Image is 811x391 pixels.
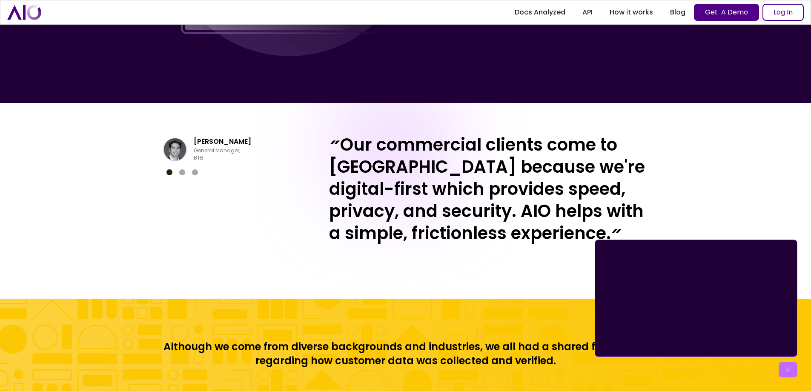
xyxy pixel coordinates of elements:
[762,4,804,21] a: Log In
[179,169,185,175] div: Show slide 2 of 3
[694,4,759,21] a: Get A Demo
[194,147,240,162] p: General Manager, BTB
[599,243,794,353] iframe: AIO - powering financial decision making
[194,137,251,146] h5: [PERSON_NAME]
[192,169,198,175] div: Show slide 3 of 3
[163,340,648,368] h4: Although we come from diverse backgrounds and industries, we all had a shared frustration regardi...
[329,134,648,244] h2: ״Our commercial clients come to [GEOGRAPHIC_DATA] because we're digital-first which provides spee...
[574,5,601,20] a: API
[7,5,41,20] a: home
[506,5,574,20] a: Docs Analyzed
[166,169,172,175] div: Show slide 1 of 3
[601,5,662,20] a: How it works
[662,5,694,20] a: Blog
[163,137,648,248] div: 1 of 3
[163,137,648,265] div: carousel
